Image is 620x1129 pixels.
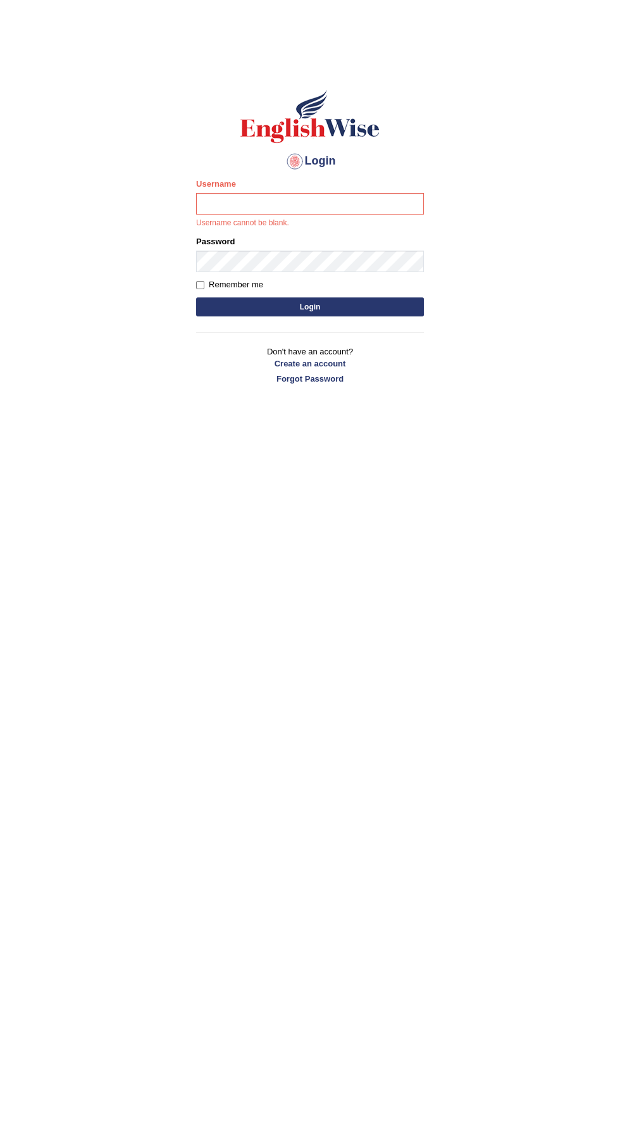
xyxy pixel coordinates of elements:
[196,346,424,385] p: Don't have an account?
[196,218,424,229] p: Username cannot be blank.
[196,178,236,190] label: Username
[196,235,235,247] label: Password
[196,281,204,289] input: Remember me
[196,297,424,316] button: Login
[196,373,424,385] a: Forgot Password
[196,151,424,172] h4: Login
[196,358,424,370] a: Create an account
[196,278,263,291] label: Remember me
[238,88,382,145] img: Logo of English Wise sign in for intelligent practice with AI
